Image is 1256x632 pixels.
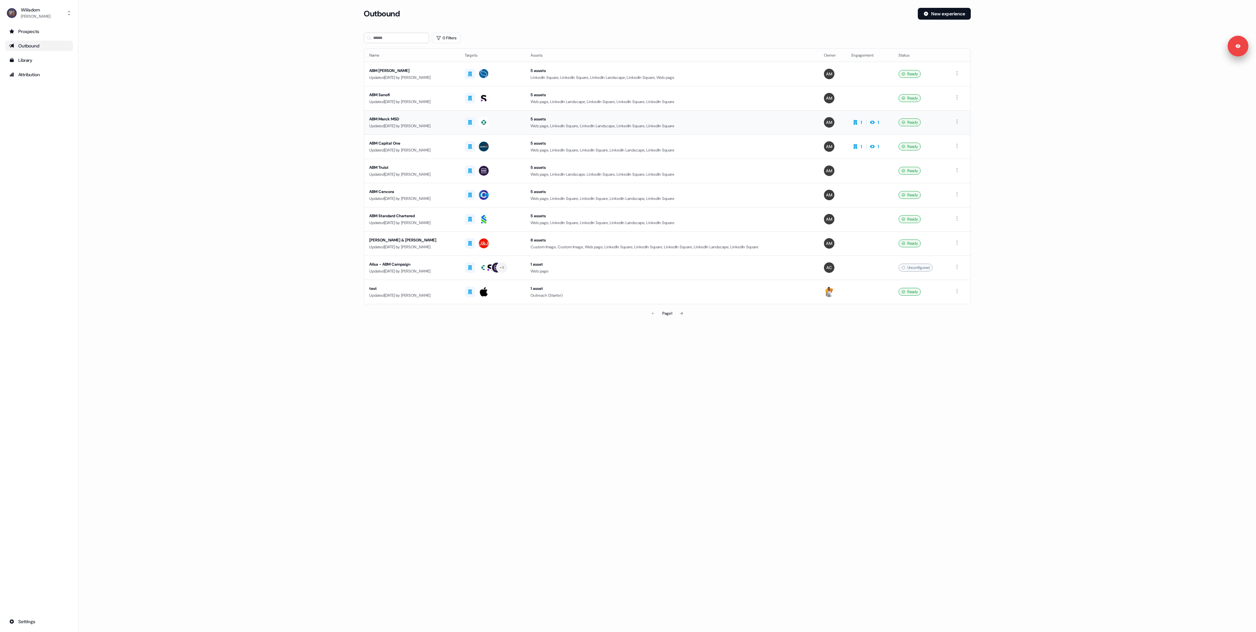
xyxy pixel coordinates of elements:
div: Web page, LinkedIn Square, LinkedIn Square, LinkedIn Landscape, LinkedIn Square [531,219,813,226]
div: [PERSON_NAME] [21,13,50,20]
th: Engagement [846,49,893,62]
div: Web page, LinkedIn Landscape, LinkedIn Square, LinkedIn Square, LinkedIn Square [531,98,813,105]
div: Updated [DATE] by [PERSON_NAME] [369,292,454,299]
th: Assets [525,49,819,62]
button: 0 Filters [432,33,461,43]
div: Updated [DATE] by [PERSON_NAME] [369,74,454,81]
div: Updated [DATE] by [PERSON_NAME] [369,123,454,129]
div: Web page, LinkedIn Square, LinkedIn Landscape, LinkedIn Square, LinkedIn Square [531,123,813,129]
div: Updated [DATE] by [PERSON_NAME] [369,219,454,226]
div: 5 assets [531,140,813,147]
div: Updated [DATE] by [PERSON_NAME] [369,244,454,250]
div: Web page, LinkedIn Square, LinkedIn Square, LinkedIn Landscape, LinkedIn Square [531,147,813,153]
a: Go to templates [5,55,73,65]
div: 1 [861,143,862,150]
div: Library [9,57,69,63]
div: Ready [898,143,921,150]
div: ABM Standard Chartered [369,213,454,219]
div: ABM [PERSON_NAME] [369,67,454,74]
div: 5 assets [531,92,813,98]
img: Antoine [824,262,834,273]
div: ABM Merck MSD [369,116,454,122]
th: Owner [819,49,846,62]
div: Unconfigured [898,264,933,272]
div: Attribution [9,71,69,78]
div: ABM Capital One [369,140,454,147]
div: 8 assets [531,237,813,243]
div: test [369,285,454,292]
img: Ailsa [824,117,834,128]
div: Ready [898,239,921,247]
div: Custom Image, Custom Image, Web page, LinkedIn Square, LinkedIn Square, LinkedIn Square, LinkedIn... [531,244,813,250]
th: Name [364,49,460,62]
h3: Outbound [364,9,400,19]
img: Ailsa [824,214,834,224]
div: Updated [DATE] by [PERSON_NAME] [369,147,454,153]
div: Page 1 [662,310,672,317]
div: Ready [898,288,921,296]
button: New experience [918,8,971,20]
div: Ready [898,94,921,102]
div: Prospects [9,28,69,35]
div: 5 assets [531,67,813,74]
a: Go to outbound experience [5,41,73,51]
div: Updated [DATE] by [PERSON_NAME] [369,268,454,274]
div: Ailsa - ABM Campaign [369,261,454,268]
div: Ready [898,118,921,126]
div: 5 assets [531,213,813,219]
button: Wiiisdom[PERSON_NAME] [5,5,73,21]
div: Web page, LinkedIn Landscape, LinkedIn Square, LinkedIn Square, LinkedIn Square [531,171,813,178]
div: LinkedIn Square, LinkedIn Square, LinkedIn Landscape, LinkedIn Square, Web page [531,74,813,81]
img: Ailsa [824,190,834,200]
div: 5 assets [531,116,813,122]
div: 1 asset [531,261,813,268]
img: Ailsa [824,238,834,249]
th: Targets [460,49,526,62]
div: Web page [531,268,813,274]
img: Ailsa [824,141,834,152]
div: Ready [898,191,921,199]
div: Outreach (Starter) [531,292,813,299]
img: Ailsa [824,69,834,79]
div: Ready [898,215,921,223]
div: [PERSON_NAME] & [PERSON_NAME] [369,237,454,243]
div: ABM Cencora [369,188,454,195]
div: 1 [861,119,862,126]
a: Go to prospects [5,26,73,37]
div: 1 asset [531,285,813,292]
img: Ailsa [824,166,834,176]
div: Updated [DATE] by [PERSON_NAME] [369,171,454,178]
img: Ailsa [824,93,834,103]
div: Updated [DATE] by [PERSON_NAME] [369,195,454,202]
th: Status [893,49,948,62]
div: Web page, LinkedIn Square, LinkedIn Square, LinkedIn Landscape, LinkedIn Square [531,195,813,202]
div: ABM Sanofi [369,92,454,98]
div: Ready [898,167,921,175]
div: Wiiisdom [21,7,50,13]
div: Ready [898,70,921,78]
div: ABM Truist [369,164,454,171]
div: 5 assets [531,164,813,171]
div: Settings [9,618,69,625]
img: Tony [824,287,834,297]
div: 1 [878,143,879,150]
a: Go to attribution [5,69,73,80]
div: 1 [878,119,879,126]
div: Outbound [9,43,69,49]
div: 5 assets [531,188,813,195]
div: + 4 [500,265,504,271]
a: Go to integrations [5,616,73,627]
div: Updated [DATE] by [PERSON_NAME] [369,98,454,105]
